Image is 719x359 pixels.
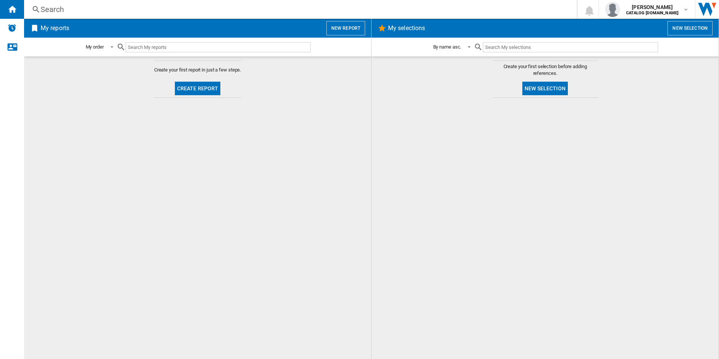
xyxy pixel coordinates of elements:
h2: My selections [387,21,426,35]
div: Search [41,4,557,15]
button: Create report [175,82,221,95]
img: alerts-logo.svg [8,23,17,32]
input: Search My reports [126,42,311,52]
button: New selection [667,21,713,35]
div: My order [86,44,104,50]
span: Create your first report in just a few steps. [154,67,241,73]
button: New report [326,21,365,35]
h2: My reports [39,21,71,35]
input: Search My selections [483,42,658,52]
div: By name asc. [433,44,461,50]
span: [PERSON_NAME] [626,3,678,11]
img: profile.jpg [605,2,620,17]
span: Create your first selection before adding references. [493,63,598,77]
b: CATALOG [DOMAIN_NAME] [626,11,678,15]
button: New selection [522,82,568,95]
